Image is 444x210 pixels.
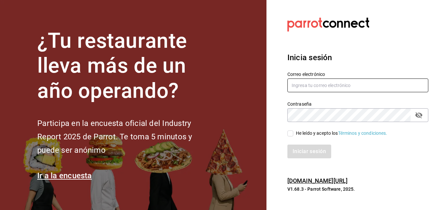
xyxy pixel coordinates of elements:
[413,110,424,121] button: passwordField
[287,177,348,184] a: [DOMAIN_NAME][URL]
[296,130,387,137] div: He leído y acepto los
[287,52,428,63] h3: Inicia sesión
[287,101,428,106] label: Contraseña
[37,171,92,180] a: Ir a la encuesta
[287,186,428,192] p: V1.68.3 - Parrot Software, 2025.
[37,28,214,104] h1: ¿Tu restaurante lleva más de un año operando?
[338,131,387,136] a: Términos y condiciones.
[37,117,214,157] h2: Participa en la encuesta oficial del Industry Report 2025 de Parrot. Te toma 5 minutos y puede se...
[287,79,428,92] input: Ingresa tu correo electrónico
[287,72,428,76] label: Correo electrónico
